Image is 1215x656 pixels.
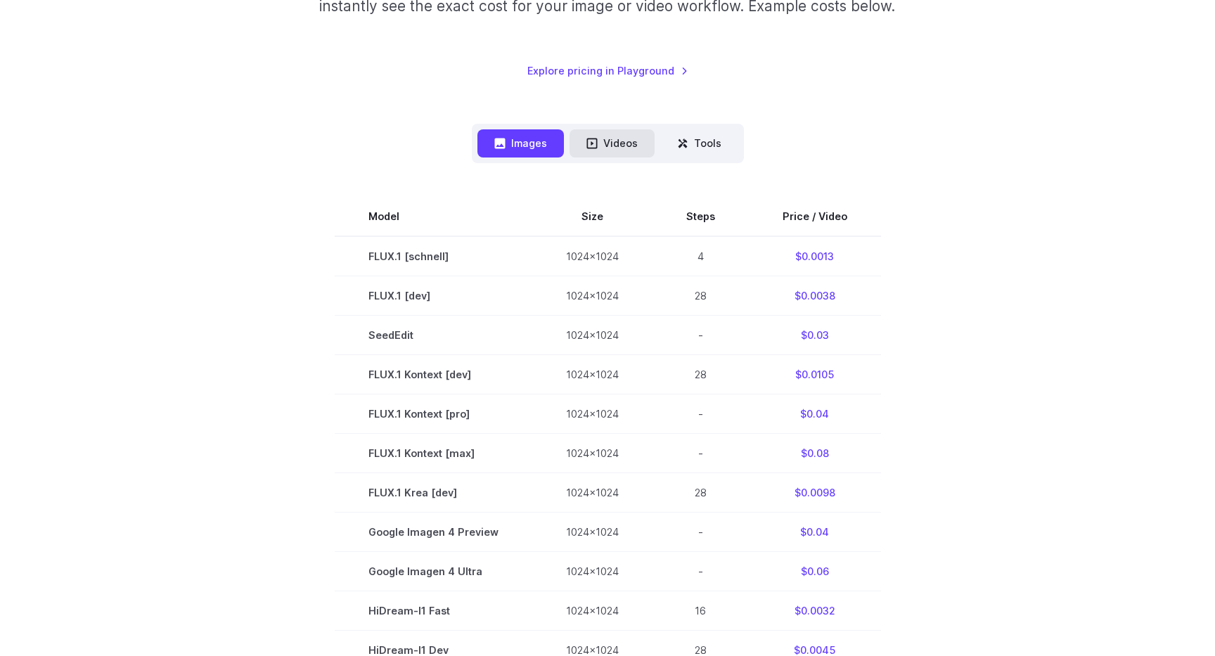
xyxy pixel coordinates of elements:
td: 1024x1024 [532,591,652,630]
td: $0.04 [749,512,881,551]
td: $0.04 [749,394,881,433]
td: - [652,551,749,591]
td: HiDream-I1 Fast [335,591,532,630]
td: 1024x1024 [532,354,652,394]
td: 1024x1024 [532,512,652,551]
th: Price / Video [749,197,881,236]
th: Size [532,197,652,236]
td: FLUX.1 Kontext [max] [335,433,532,472]
td: 16 [652,591,749,630]
td: 1024x1024 [532,472,652,512]
td: $0.0105 [749,354,881,394]
td: $0.06 [749,551,881,591]
td: 28 [652,354,749,394]
td: $0.0098 [749,472,881,512]
td: $0.03 [749,315,881,354]
td: FLUX.1 Krea [dev] [335,472,532,512]
td: - [652,394,749,433]
button: Images [477,129,564,157]
td: 1024x1024 [532,433,652,472]
td: $0.08 [749,433,881,472]
td: FLUX.1 [schnell] [335,236,532,276]
td: - [652,315,749,354]
td: 28 [652,276,749,315]
td: FLUX.1 Kontext [dev] [335,354,532,394]
td: FLUX.1 [dev] [335,276,532,315]
td: SeedEdit [335,315,532,354]
td: 4 [652,236,749,276]
td: $0.0032 [749,591,881,630]
td: FLUX.1 Kontext [pro] [335,394,532,433]
td: Google Imagen 4 Ultra [335,551,532,591]
button: Tools [660,129,738,157]
td: 28 [652,472,749,512]
td: 1024x1024 [532,551,652,591]
td: $0.0038 [749,276,881,315]
td: 1024x1024 [532,315,652,354]
td: 1024x1024 [532,236,652,276]
td: Google Imagen 4 Preview [335,512,532,551]
th: Model [335,197,532,236]
td: 1024x1024 [532,394,652,433]
a: Explore pricing in Playground [527,63,688,79]
th: Steps [652,197,749,236]
td: $0.0013 [749,236,881,276]
td: - [652,433,749,472]
button: Videos [570,129,655,157]
td: 1024x1024 [532,276,652,315]
td: - [652,512,749,551]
